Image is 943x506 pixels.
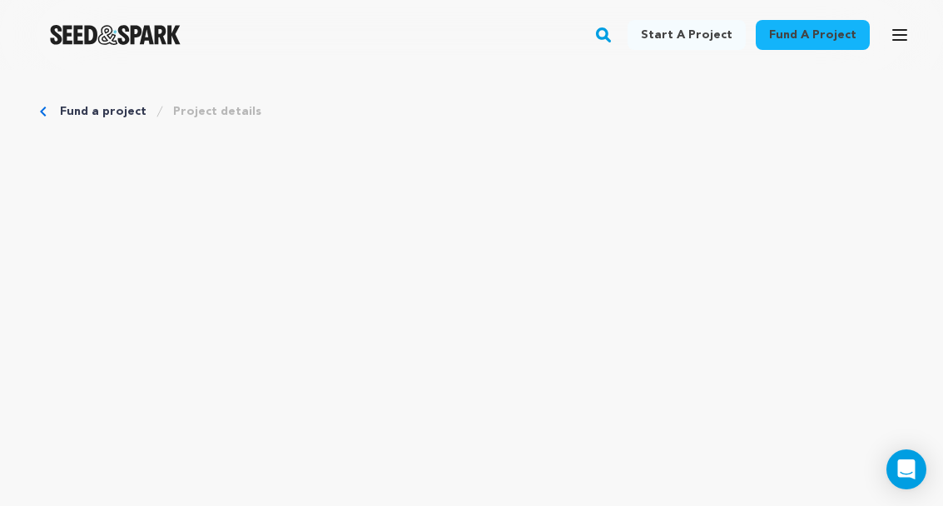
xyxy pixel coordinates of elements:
[173,103,261,120] a: Project details
[756,20,870,50] a: Fund a project
[886,449,926,489] div: Open Intercom Messenger
[50,25,181,45] img: Seed&Spark Logo Dark Mode
[50,25,181,45] a: Seed&Spark Homepage
[40,103,903,120] div: Breadcrumb
[60,103,146,120] a: Fund a project
[628,20,746,50] a: Start a project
